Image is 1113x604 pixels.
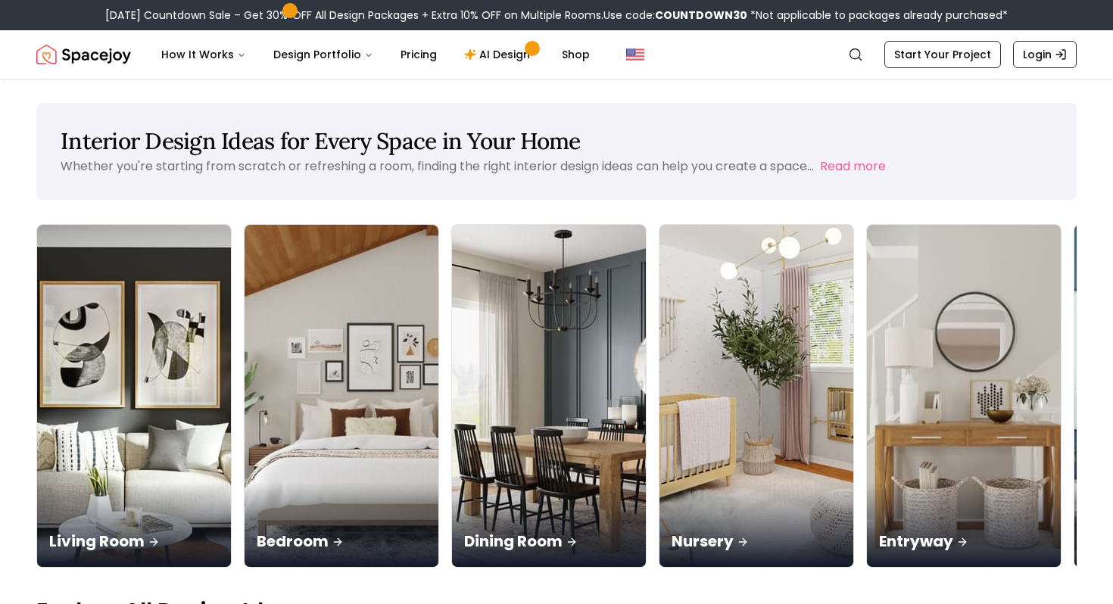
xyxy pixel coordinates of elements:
b: COUNTDOWN30 [655,8,747,23]
a: AI Design [452,39,547,70]
a: BedroomBedroom [244,224,439,568]
button: Design Portfolio [261,39,385,70]
img: Entryway [867,225,1061,567]
nav: Main [149,39,602,70]
a: Spacejoy [36,39,131,70]
img: United States [626,45,644,64]
a: Pricing [388,39,449,70]
a: Shop [550,39,602,70]
img: Bedroom [245,225,438,567]
p: Bedroom [257,531,426,552]
h1: Interior Design Ideas for Every Space in Your Home [61,127,1052,154]
img: Spacejoy Logo [36,39,131,70]
a: Living RoomLiving Room [36,224,232,568]
p: Whether you're starting from scratch or refreshing a room, finding the right interior design idea... [61,157,814,175]
nav: Global [36,30,1077,79]
p: Living Room [49,531,219,552]
p: Dining Room [464,531,634,552]
button: Read more [820,157,886,176]
img: Dining Room [452,225,646,567]
button: How It Works [149,39,258,70]
span: *Not applicable to packages already purchased* [747,8,1008,23]
a: EntrywayEntryway [866,224,1062,568]
img: Living Room [37,225,231,567]
a: Login [1013,41,1077,68]
div: [DATE] Countdown Sale – Get 30% OFF All Design Packages + Extra 10% OFF on Multiple Rooms. [105,8,1008,23]
p: Nursery [672,531,841,552]
p: Entryway [879,531,1049,552]
a: NurseryNursery [659,224,854,568]
a: Dining RoomDining Room [451,224,647,568]
span: Use code: [603,8,747,23]
img: Nursery [659,225,853,567]
a: Start Your Project [884,41,1001,68]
